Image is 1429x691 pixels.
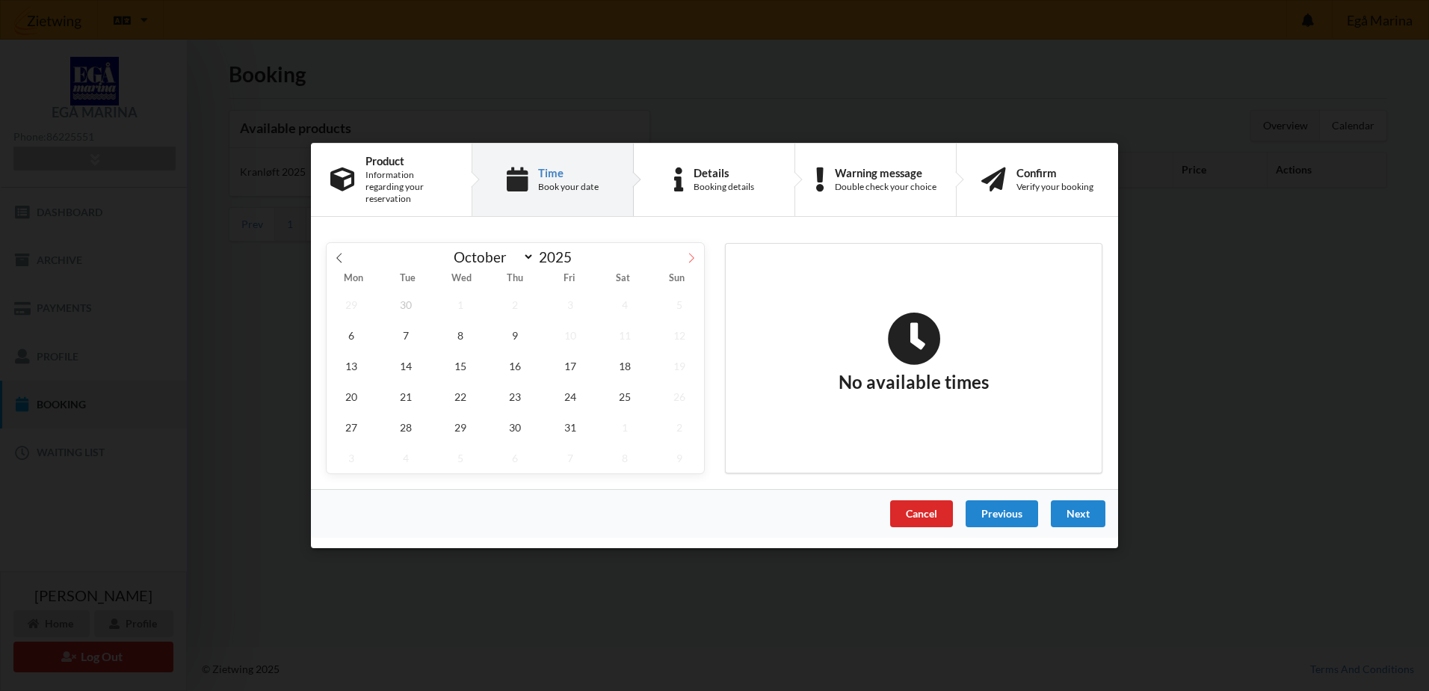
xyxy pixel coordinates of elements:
[327,320,376,351] span: October 6, 2025
[655,289,704,320] span: October 5, 2025
[546,381,595,412] span: October 24, 2025
[1051,500,1105,527] div: Next
[546,289,595,320] span: October 3, 2025
[327,412,376,443] span: October 27, 2025
[600,412,649,443] span: November 1, 2025
[436,351,485,381] span: October 15, 2025
[1016,181,1093,193] div: Verify your booking
[655,443,704,473] span: November 9, 2025
[835,181,936,193] div: Double check your choice
[543,274,596,284] span: Fri
[546,351,595,381] span: October 17, 2025
[365,155,452,167] div: Product
[538,181,599,193] div: Book your date
[890,500,953,527] div: Cancel
[488,274,542,284] span: Thu
[546,320,595,351] span: October 10, 2025
[546,412,595,443] span: October 31, 2025
[491,381,540,412] span: October 23, 2025
[491,443,540,473] span: November 6, 2025
[650,274,704,284] span: Sun
[600,443,649,473] span: November 8, 2025
[381,381,430,412] span: October 21, 2025
[1016,167,1093,179] div: Confirm
[655,351,704,381] span: October 19, 2025
[600,351,649,381] span: October 18, 2025
[436,320,485,351] span: October 8, 2025
[381,351,430,381] span: October 14, 2025
[436,381,485,412] span: October 22, 2025
[327,274,380,284] span: Mon
[491,351,540,381] span: October 16, 2025
[600,289,649,320] span: October 4, 2025
[491,320,540,351] span: October 9, 2025
[381,412,430,443] span: October 28, 2025
[534,248,584,265] input: Year
[694,167,754,179] div: Details
[436,289,485,320] span: October 1, 2025
[655,320,704,351] span: October 12, 2025
[436,443,485,473] span: November 5, 2025
[381,289,430,320] span: September 30, 2025
[546,443,595,473] span: November 7, 2025
[327,351,376,381] span: October 13, 2025
[381,320,430,351] span: October 7, 2025
[434,274,488,284] span: Wed
[694,181,754,193] div: Booking details
[381,443,430,473] span: November 4, 2025
[596,274,650,284] span: Sat
[839,312,989,394] h2: No available times
[327,381,376,412] span: October 20, 2025
[491,289,540,320] span: October 2, 2025
[327,443,376,473] span: November 3, 2025
[600,320,649,351] span: October 11, 2025
[655,412,704,443] span: November 2, 2025
[436,412,485,443] span: October 29, 2025
[655,381,704,412] span: October 26, 2025
[380,274,434,284] span: Tue
[966,500,1038,527] div: Previous
[835,167,936,179] div: Warning message
[538,167,599,179] div: Time
[447,248,535,266] select: Month
[365,169,452,205] div: Information regarding your reservation
[600,381,649,412] span: October 25, 2025
[327,289,376,320] span: September 29, 2025
[491,412,540,443] span: October 30, 2025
